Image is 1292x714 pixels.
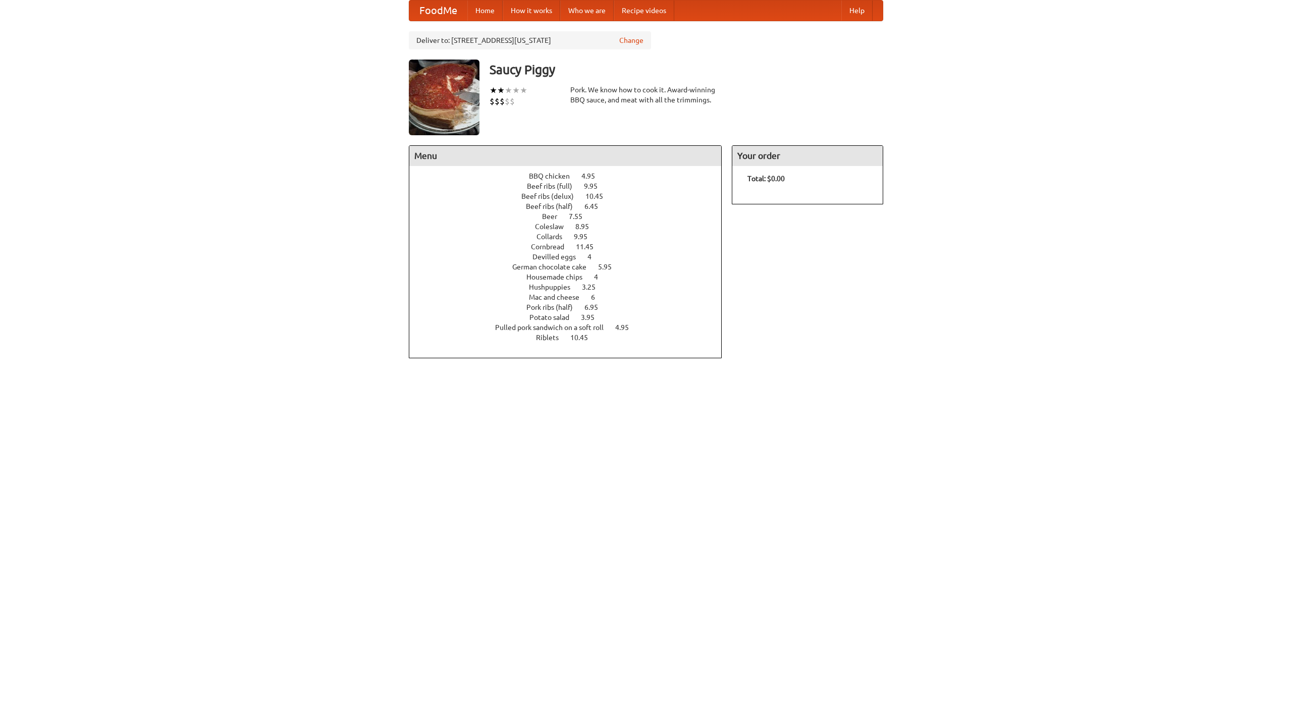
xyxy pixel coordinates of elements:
li: ★ [497,85,505,96]
li: ★ [520,85,527,96]
a: Help [841,1,873,21]
span: Coleslaw [535,223,574,231]
a: Coleslaw 8.95 [535,223,608,231]
span: 11.45 [576,243,604,251]
a: Recipe videos [614,1,674,21]
span: Housemade chips [526,273,593,281]
a: How it works [503,1,560,21]
span: 4 [587,253,602,261]
a: Housemade chips 4 [526,273,617,281]
span: Devilled eggs [532,253,586,261]
img: angular.jpg [409,60,479,135]
a: BBQ chicken 4.95 [529,172,614,180]
span: 10.45 [585,192,613,200]
a: Hushpuppies 3.25 [529,283,614,291]
b: Total: $0.00 [747,175,785,183]
a: Pulled pork sandwich on a soft roll 4.95 [495,323,648,332]
a: FoodMe [409,1,467,21]
span: 5.95 [598,263,622,271]
h3: Saucy Piggy [490,60,883,80]
span: 3.25 [582,283,606,291]
a: Change [619,35,643,45]
span: Beef ribs (full) [527,182,582,190]
a: Home [467,1,503,21]
span: Collards [536,233,572,241]
a: Beef ribs (delux) 10.45 [521,192,622,200]
span: Riblets [536,334,569,342]
span: 10.45 [570,334,598,342]
span: 9.95 [574,233,598,241]
span: Hushpuppies [529,283,580,291]
a: Pork ribs (half) 6.95 [526,303,617,311]
a: Beef ribs (half) 6.45 [526,202,617,210]
a: Beef ribs (full) 9.95 [527,182,616,190]
div: Pork. We know how to cook it. Award-winning BBQ sauce, and meat with all the trimmings. [570,85,722,105]
span: 4 [594,273,608,281]
li: $ [495,96,500,107]
a: Who we are [560,1,614,21]
span: Mac and cheese [529,293,589,301]
span: 9.95 [584,182,608,190]
span: Beer [542,212,567,221]
li: ★ [490,85,497,96]
span: 8.95 [575,223,599,231]
a: Devilled eggs 4 [532,253,610,261]
span: 3.95 [581,313,605,321]
li: ★ [505,85,512,96]
a: Mac and cheese 6 [529,293,614,301]
span: 6.95 [584,303,608,311]
a: Cornbread 11.45 [531,243,612,251]
li: $ [500,96,505,107]
span: BBQ chicken [529,172,580,180]
span: Pulled pork sandwich on a soft roll [495,323,614,332]
span: Cornbread [531,243,574,251]
span: 7.55 [569,212,593,221]
li: $ [490,96,495,107]
li: $ [510,96,515,107]
span: Potato salad [529,313,579,321]
a: Collards 9.95 [536,233,606,241]
a: Beer 7.55 [542,212,601,221]
span: Beef ribs (half) [526,202,583,210]
span: 4.95 [581,172,605,180]
span: Beef ribs (delux) [521,192,584,200]
span: 6 [591,293,605,301]
li: ★ [512,85,520,96]
h4: Menu [409,146,721,166]
span: Pork ribs (half) [526,303,583,311]
div: Deliver to: [STREET_ADDRESS][US_STATE] [409,31,651,49]
h4: Your order [732,146,883,166]
a: Potato salad 3.95 [529,313,613,321]
span: 6.45 [584,202,608,210]
a: Riblets 10.45 [536,334,607,342]
a: German chocolate cake 5.95 [512,263,630,271]
span: German chocolate cake [512,263,597,271]
span: 4.95 [615,323,639,332]
li: $ [505,96,510,107]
